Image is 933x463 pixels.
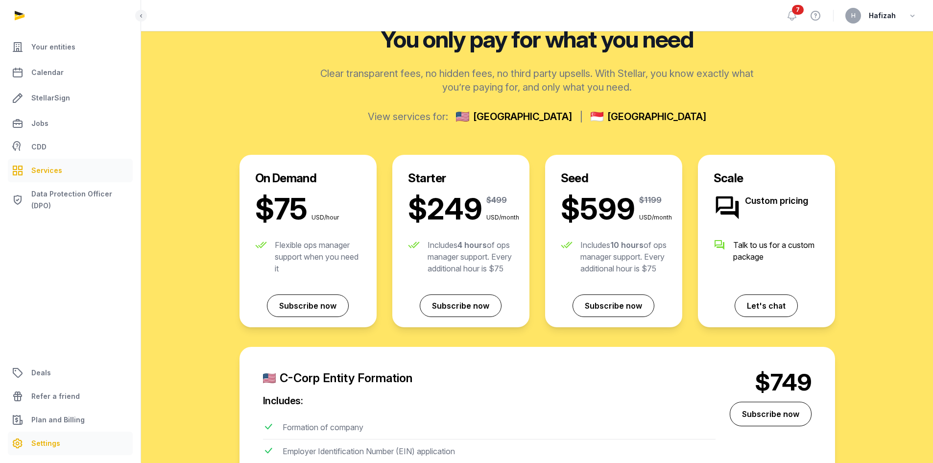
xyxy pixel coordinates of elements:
span: USD/month [639,214,678,221]
div: C-Corp Entity Formation [263,370,716,386]
h2: Seed [561,171,667,186]
iframe: Chat Widget [884,416,933,463]
span: $1199 [639,194,662,206]
div: Flexible ops manager support when you need it [275,239,361,274]
a: Subscribe now [573,294,654,317]
span: Refer a friend [31,390,80,402]
h2: Starter [408,171,514,186]
span: $499 [486,194,507,206]
h2: On Demand [255,171,361,186]
a: Subscribe now [267,294,349,317]
span: StellarSign [31,92,70,104]
span: Data Protection Officer (DPO) [31,188,129,212]
a: Plan and Billing [8,408,133,432]
span: $75 [255,194,308,223]
span: Settings [31,438,60,449]
h2: Scale [714,171,819,186]
span: Plan and Billing [31,414,85,426]
a: Let's chat [735,294,798,317]
a: Subscribe now [730,402,812,426]
p: Clear transparent fees, no hidden fees, no third party upsells. With Stellar, you know exactly wh... [318,67,757,94]
a: Refer a friend [8,385,133,408]
span: H [851,13,856,19]
span: $249 [408,194,482,223]
h2: You only pay for what you need [239,27,835,51]
label: View services for: [368,110,448,123]
strong: 4 hours [457,240,487,250]
p: Includes: [263,394,716,408]
span: 7 [792,5,804,15]
span: Custom pricing [745,194,823,208]
p: $749 [723,370,812,394]
div: Employer Identification Number (EIN) application [283,445,455,461]
a: Calendar [8,61,133,84]
button: H [845,8,861,24]
div: Includes of ops manager support. Every additional hour is $75 [428,239,514,274]
div: Formation of company [283,421,363,437]
div: Talk to us for a custom package [733,239,819,263]
span: $599 [561,194,635,223]
a: CDD [8,137,133,157]
a: StellarSign [8,86,133,110]
span: Deals [31,367,51,379]
strong: 10 hours [610,240,644,250]
a: Subscribe now [420,294,502,317]
span: | [580,110,583,123]
a: Jobs [8,112,133,135]
a: Settings [8,432,133,455]
span: [GEOGRAPHIC_DATA] [473,110,572,123]
a: Data Protection Officer (DPO) [8,184,133,216]
span: Services [31,165,62,176]
div: Includes of ops manager support. Every additional hour is $75 [580,239,667,274]
span: [GEOGRAPHIC_DATA] [607,110,706,123]
a: Services [8,159,133,182]
a: Your entities [8,35,133,59]
a: Deals [8,361,133,385]
span: Your entities [31,41,75,53]
span: Jobs [31,118,48,129]
span: Hafizah [869,10,896,22]
span: CDD [31,141,47,153]
span: USD/hour [311,214,351,221]
span: Calendar [31,67,64,78]
span: USD/month [486,214,526,221]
